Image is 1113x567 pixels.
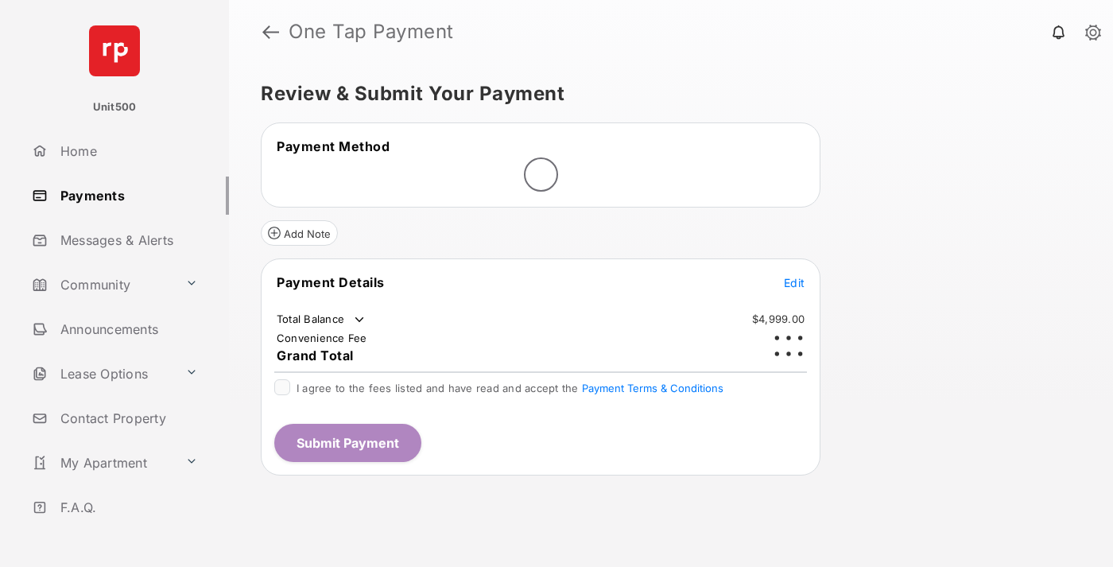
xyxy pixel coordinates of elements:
[582,382,723,394] button: I agree to the fees listed and have read and accept the
[25,310,229,348] a: Announcements
[276,312,367,328] td: Total Balance
[93,99,137,115] p: Unit500
[784,276,805,289] span: Edit
[784,274,805,290] button: Edit
[25,177,229,215] a: Payments
[25,266,179,304] a: Community
[289,22,454,41] strong: One Tap Payment
[276,331,368,345] td: Convenience Fee
[261,220,338,246] button: Add Note
[89,25,140,76] img: svg+xml;base64,PHN2ZyB4bWxucz0iaHR0cDovL3d3dy53My5vcmcvMjAwMC9zdmciIHdpZHRoPSI2NCIgaGVpZ2h0PSI2NC...
[277,274,385,290] span: Payment Details
[297,382,723,394] span: I agree to the fees listed and have read and accept the
[25,488,229,526] a: F.A.Q.
[25,355,179,393] a: Lease Options
[25,399,229,437] a: Contact Property
[277,348,354,363] span: Grand Total
[274,424,421,462] button: Submit Payment
[261,84,1068,103] h5: Review & Submit Your Payment
[25,132,229,170] a: Home
[25,444,179,482] a: My Apartment
[277,138,390,154] span: Payment Method
[751,312,805,326] td: $4,999.00
[25,221,229,259] a: Messages & Alerts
